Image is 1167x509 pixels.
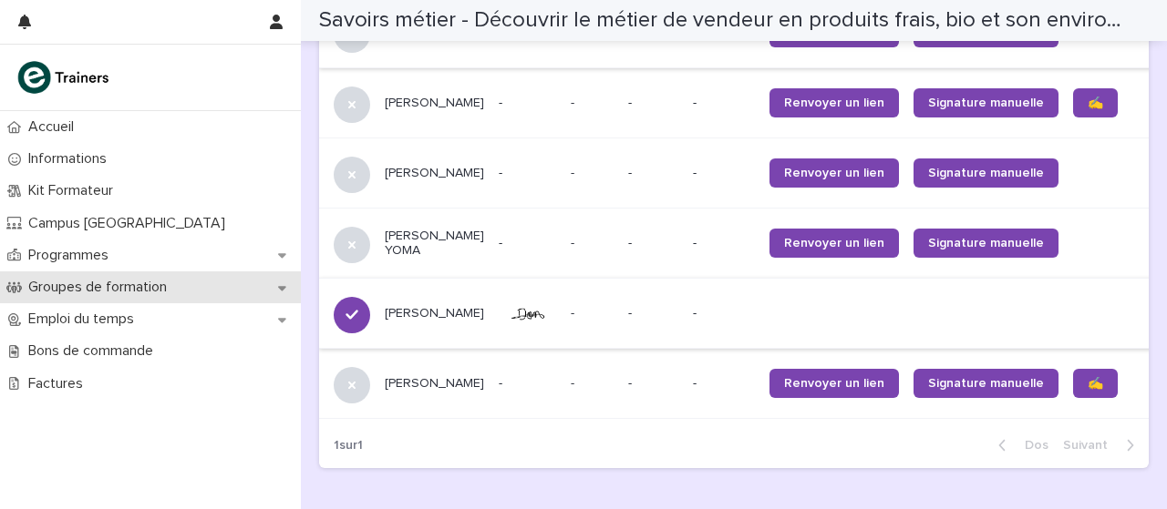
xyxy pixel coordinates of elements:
[628,377,632,390] font: -
[499,97,502,109] font: -
[1088,377,1103,390] font: ✍️
[571,237,574,249] font: -
[28,376,83,391] font: Factures
[628,237,632,249] font: -
[1088,97,1103,109] font: ✍️
[15,59,115,96] img: K0CqGN7SDeD6s4JG8KQk
[499,299,556,328] img: zlwWbf9ReQrcxaEAuLjKWQhSYzlz9SA7NJH9XbTBLyE
[571,167,574,179] font: -
[928,97,1044,109] font: Signature manuelle
[28,343,153,358] font: Bons de commande
[693,307,697,320] font: -
[499,377,502,390] font: -
[769,158,899,188] a: Renvoyer un lien
[628,97,632,109] font: -
[693,237,697,249] font: -
[1073,369,1118,398] a: ✍️
[28,311,134,326] font: Emploi du temps
[914,158,1059,188] a: Signature manuelle
[385,377,484,390] font: [PERSON_NAME]
[928,167,1044,179] font: Signature manuelle
[784,377,884,390] font: Renvoyer un lien
[571,97,574,109] font: -
[571,377,574,390] font: -
[499,237,502,249] font: -
[914,229,1059,258] a: Signature manuelle
[984,437,1056,453] button: Dos
[769,369,899,398] a: Renvoyer un lien
[693,377,697,390] font: -
[928,237,1044,249] font: Signature manuelle
[385,167,484,179] font: [PERSON_NAME]
[28,151,107,166] font: Informations
[385,229,488,258] font: [PERSON_NAME] YOMA
[628,307,632,320] font: -
[319,7,1128,34] h2: Savoirs métier - Découvrir le métier de vendeur en produits frais, bio et son environnement de tr...
[339,439,357,452] font: sur
[769,88,899,117] a: Renvoyer un lien
[784,237,884,249] font: Renvoyer un lien
[385,307,484,320] font: [PERSON_NAME]
[1073,88,1118,117] a: ✍️
[357,439,363,452] font: 1
[571,307,574,320] font: -
[784,167,884,179] font: Renvoyer un lien
[914,369,1059,398] a: Signature manuelle
[693,97,697,109] font: -
[628,167,632,179] font: -
[784,97,884,109] font: Renvoyer un lien
[499,167,502,179] font: -
[693,167,697,179] font: -
[914,88,1059,117] a: Signature manuelle
[769,229,899,258] a: Renvoyer un lien
[385,97,484,109] font: [PERSON_NAME]
[28,119,74,134] font: Accueil
[28,183,113,198] font: Kit Formateur
[28,280,167,294] font: Groupes de formation
[1025,439,1048,452] font: Dos
[28,248,108,262] font: Programmes
[28,216,225,230] font: Campus [GEOGRAPHIC_DATA]
[928,377,1044,390] font: Signature manuelle
[334,439,339,452] font: 1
